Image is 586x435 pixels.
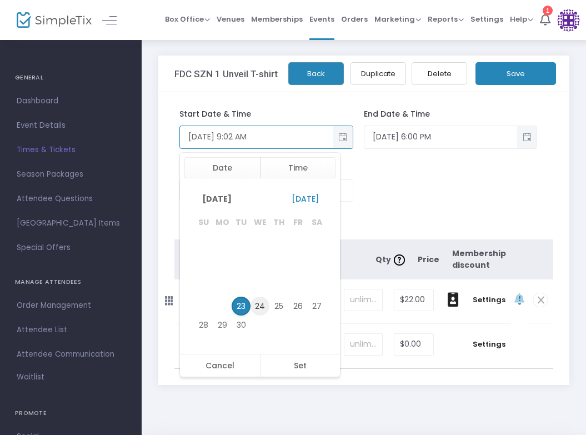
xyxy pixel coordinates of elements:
[374,14,421,24] span: Marketing
[15,67,127,89] h4: GENERAL
[333,126,353,148] button: Toggle popup
[165,14,210,24] span: Box Office
[17,118,125,133] span: Event Details
[394,289,433,311] input: Price
[350,62,406,85] button: Duplicate
[17,94,125,108] span: Dashboard
[17,347,125,362] span: Attendee Communication
[288,62,344,85] button: Back
[412,62,467,85] button: Delete
[375,254,408,265] span: Qty
[470,5,503,33] span: Settings
[17,216,125,231] span: [GEOGRAPHIC_DATA] Items
[17,372,44,383] span: Waitlist
[452,248,506,271] span: Membership discount
[344,289,382,311] input: unlimited
[543,6,553,16] div: 1
[517,126,537,148] button: Toggle popup
[15,402,127,424] h4: PROMOTE
[473,294,505,306] span: Settings
[180,128,333,146] input: Select date & time
[17,192,125,206] span: Attendee Questions
[309,5,334,33] span: Events
[344,334,382,355] input: unlimited
[217,5,244,33] span: Venues
[364,128,517,146] input: Select date & time
[394,334,433,355] input: Price
[17,241,125,255] span: Special Offers
[17,298,125,313] span: Order Management
[15,271,127,293] h4: MANAGE ATTENDEES
[174,213,275,233] button: Advanced Options
[17,323,125,337] span: Attendee List
[251,5,303,33] span: Memberships
[473,339,505,350] span: Settings
[174,68,278,79] h3: FDC SZN 1 Unveil T-shirt
[179,108,251,119] span: Start Date & Time
[364,108,430,119] span: End Date & Time
[475,62,556,85] button: Save
[510,14,533,24] span: Help
[341,5,368,33] span: Orders
[17,143,125,157] span: Times & Tickets
[394,254,405,266] img: question-mark
[17,167,125,182] span: Season Packages
[418,254,439,265] span: Price
[428,14,464,24] span: Reports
